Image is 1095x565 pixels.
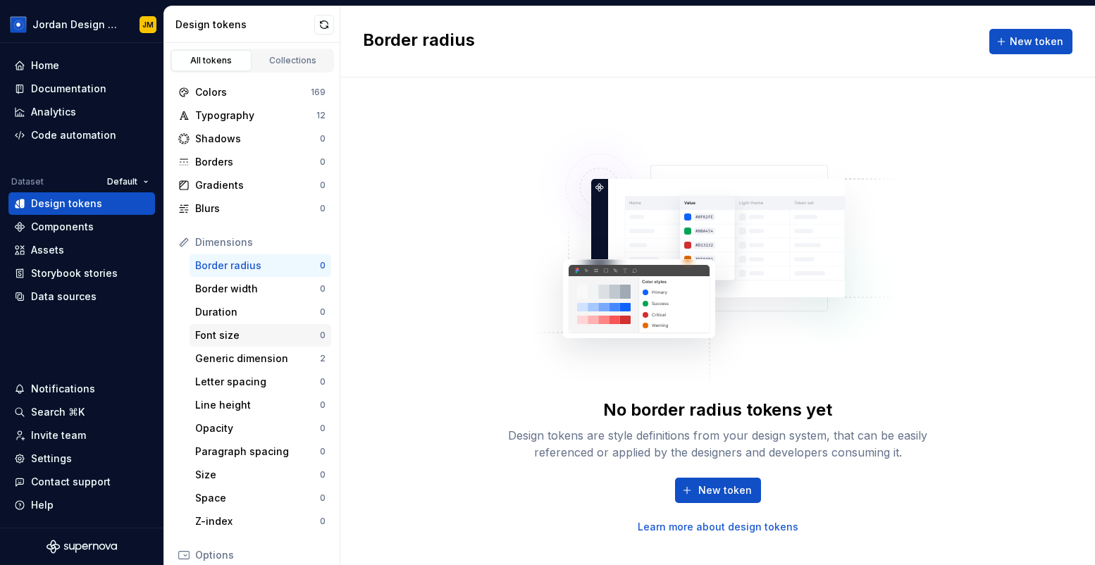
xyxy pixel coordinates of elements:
div: Line height [195,398,320,412]
div: 0 [320,446,326,457]
div: 0 [320,203,326,214]
a: Code automation [8,124,155,147]
div: Settings [31,452,72,466]
div: Border radius [195,259,320,273]
div: Home [31,58,59,73]
a: Opacity0 [190,417,331,440]
a: Duration0 [190,301,331,323]
div: Border width [195,282,320,296]
div: Search ⌘K [31,405,85,419]
div: 0 [320,423,326,434]
div: No border radius tokens yet [603,399,832,421]
div: Typography [195,108,316,123]
div: Font size [195,328,320,342]
div: Assets [31,243,64,257]
div: 0 [320,156,326,168]
button: New token [675,478,761,503]
button: Notifications [8,378,155,400]
button: Help [8,494,155,516]
div: All tokens [176,55,247,66]
div: 169 [311,87,326,98]
div: Paragraph spacing [195,445,320,459]
a: Letter spacing0 [190,371,331,393]
a: Colors169 [173,81,331,104]
a: Invite team [8,424,155,447]
div: Notifications [31,382,95,396]
a: Data sources [8,285,155,308]
a: Space0 [190,487,331,509]
div: Options [195,548,326,562]
div: Size [195,468,320,482]
div: JM [142,19,154,30]
a: Border width0 [190,278,331,300]
div: 0 [320,180,326,191]
a: Paragraph spacing0 [190,440,331,463]
a: Design tokens [8,192,155,215]
a: Components [8,216,155,238]
span: New token [1010,35,1063,49]
div: Shadows [195,132,320,146]
div: Invite team [31,428,86,442]
a: Borders0 [173,151,331,173]
svg: Supernova Logo [47,540,117,554]
div: Collections [258,55,328,66]
button: Search ⌘K [8,401,155,423]
a: Line height0 [190,394,331,416]
div: Opacity [195,421,320,435]
a: Generic dimension2 [190,347,331,370]
div: Blurs [195,201,320,216]
div: Design tokens [175,18,314,32]
div: Duration [195,305,320,319]
div: Data sources [31,290,97,304]
a: Font size0 [190,324,331,347]
div: Contact support [31,475,111,489]
a: Analytics [8,101,155,123]
div: 0 [320,260,326,271]
a: Blurs0 [173,197,331,220]
div: 0 [320,283,326,294]
div: 0 [320,306,326,318]
a: Typography12 [173,104,331,127]
div: Generic dimension [195,352,320,366]
div: Gradients [195,178,320,192]
span: New token [698,483,752,497]
a: Home [8,54,155,77]
img: 049812b6-2877-400d-9dc9-987621144c16.png [10,16,27,33]
div: 0 [320,133,326,144]
a: Shadows0 [173,128,331,150]
div: Code automation [31,128,116,142]
div: Documentation [31,82,106,96]
button: Contact support [8,471,155,493]
div: Borders [195,155,320,169]
a: Learn more about design tokens [638,520,798,534]
div: 0 [320,492,326,504]
div: Dataset [11,176,44,187]
button: New token [989,29,1072,54]
a: Assets [8,239,155,261]
a: Documentation [8,77,155,100]
div: Dimensions [195,235,326,249]
button: Default [101,172,155,192]
a: Border radius0 [190,254,331,277]
div: Z-index [195,514,320,528]
div: Colors [195,85,311,99]
a: Gradients0 [173,174,331,197]
div: 0 [320,469,326,480]
div: Analytics [31,105,76,119]
div: Help [31,498,54,512]
div: 0 [320,330,326,341]
div: 0 [320,376,326,387]
button: Jordan Design SystemJM [3,9,161,39]
div: Components [31,220,94,234]
div: Space [195,491,320,505]
a: Size0 [190,464,331,486]
span: Default [107,176,137,187]
div: Letter spacing [195,375,320,389]
div: Design tokens [31,197,102,211]
div: 12 [316,110,326,121]
a: Settings [8,447,155,470]
div: Design tokens are style definitions from your design system, that can be easily referenced or app... [493,427,944,461]
div: Jordan Design System [32,18,123,32]
div: 0 [320,399,326,411]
